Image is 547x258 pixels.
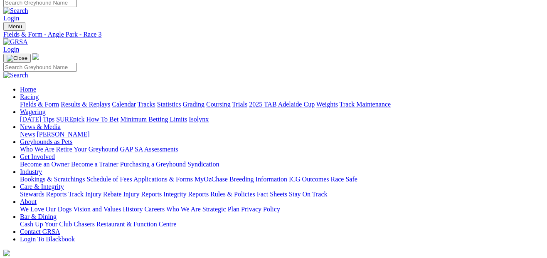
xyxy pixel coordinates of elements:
[20,123,61,130] a: News & Media
[3,250,10,256] img: logo-grsa-white.png
[206,101,231,108] a: Coursing
[20,221,544,228] div: Bar & Dining
[138,101,155,108] a: Tracks
[20,131,35,138] a: News
[74,221,176,228] a: Chasers Restaurant & Function Centre
[187,161,219,168] a: Syndication
[20,138,72,145] a: Greyhounds as Pets
[157,101,181,108] a: Statistics
[20,176,544,183] div: Industry
[56,116,84,123] a: SUREpick
[37,131,89,138] a: [PERSON_NAME]
[86,116,119,123] a: How To Bet
[20,101,59,108] a: Fields & Form
[68,191,121,198] a: Track Injury Rebate
[20,161,544,168] div: Get Involved
[20,206,544,213] div: About
[3,63,77,72] input: Search
[86,176,132,183] a: Schedule of Fees
[241,206,280,213] a: Privacy Policy
[20,161,69,168] a: Become an Owner
[20,213,57,220] a: Bar & Dining
[20,176,85,183] a: Bookings & Scratchings
[20,198,37,205] a: About
[20,131,544,138] div: News & Media
[61,101,110,108] a: Results & Replays
[166,206,201,213] a: Who We Are
[20,191,544,198] div: Care & Integrity
[7,55,27,62] img: Close
[249,101,315,108] a: 2025 TAB Adelaide Cup
[3,31,544,38] a: Fields & Form - Angle Park - Race 3
[229,176,287,183] a: Breeding Information
[3,7,28,15] img: Search
[20,228,60,235] a: Contact GRSA
[20,191,67,198] a: Stewards Reports
[289,191,327,198] a: Stay On Track
[210,191,255,198] a: Rules & Policies
[3,46,19,53] a: Login
[20,116,54,123] a: [DATE] Tips
[3,15,19,22] a: Login
[3,72,28,79] img: Search
[20,93,39,100] a: Racing
[3,38,28,46] img: GRSA
[20,146,54,153] a: Who We Are
[3,54,31,63] button: Toggle navigation
[257,191,287,198] a: Fact Sheets
[20,168,42,175] a: Industry
[20,116,544,123] div: Wagering
[120,116,187,123] a: Minimum Betting Limits
[20,206,71,213] a: We Love Our Dogs
[56,146,118,153] a: Retire Your Greyhound
[316,101,338,108] a: Weights
[73,206,121,213] a: Vision and Values
[3,22,25,31] button: Toggle navigation
[120,146,178,153] a: GAP SA Assessments
[20,183,64,190] a: Care & Integrity
[163,191,209,198] a: Integrity Reports
[195,176,228,183] a: MyOzChase
[189,116,209,123] a: Isolynx
[232,101,247,108] a: Trials
[112,101,136,108] a: Calendar
[133,176,193,183] a: Applications & Forms
[20,146,544,153] div: Greyhounds as Pets
[330,176,357,183] a: Race Safe
[20,108,46,115] a: Wagering
[32,53,39,60] img: logo-grsa-white.png
[8,23,22,30] span: Menu
[289,176,329,183] a: ICG Outcomes
[20,236,75,243] a: Login To Blackbook
[183,101,205,108] a: Grading
[123,191,162,198] a: Injury Reports
[20,221,72,228] a: Cash Up Your Club
[71,161,118,168] a: Become a Trainer
[144,206,165,213] a: Careers
[120,161,186,168] a: Purchasing a Greyhound
[202,206,239,213] a: Strategic Plan
[20,153,55,160] a: Get Involved
[20,86,36,93] a: Home
[123,206,143,213] a: History
[20,101,544,108] div: Racing
[340,101,391,108] a: Track Maintenance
